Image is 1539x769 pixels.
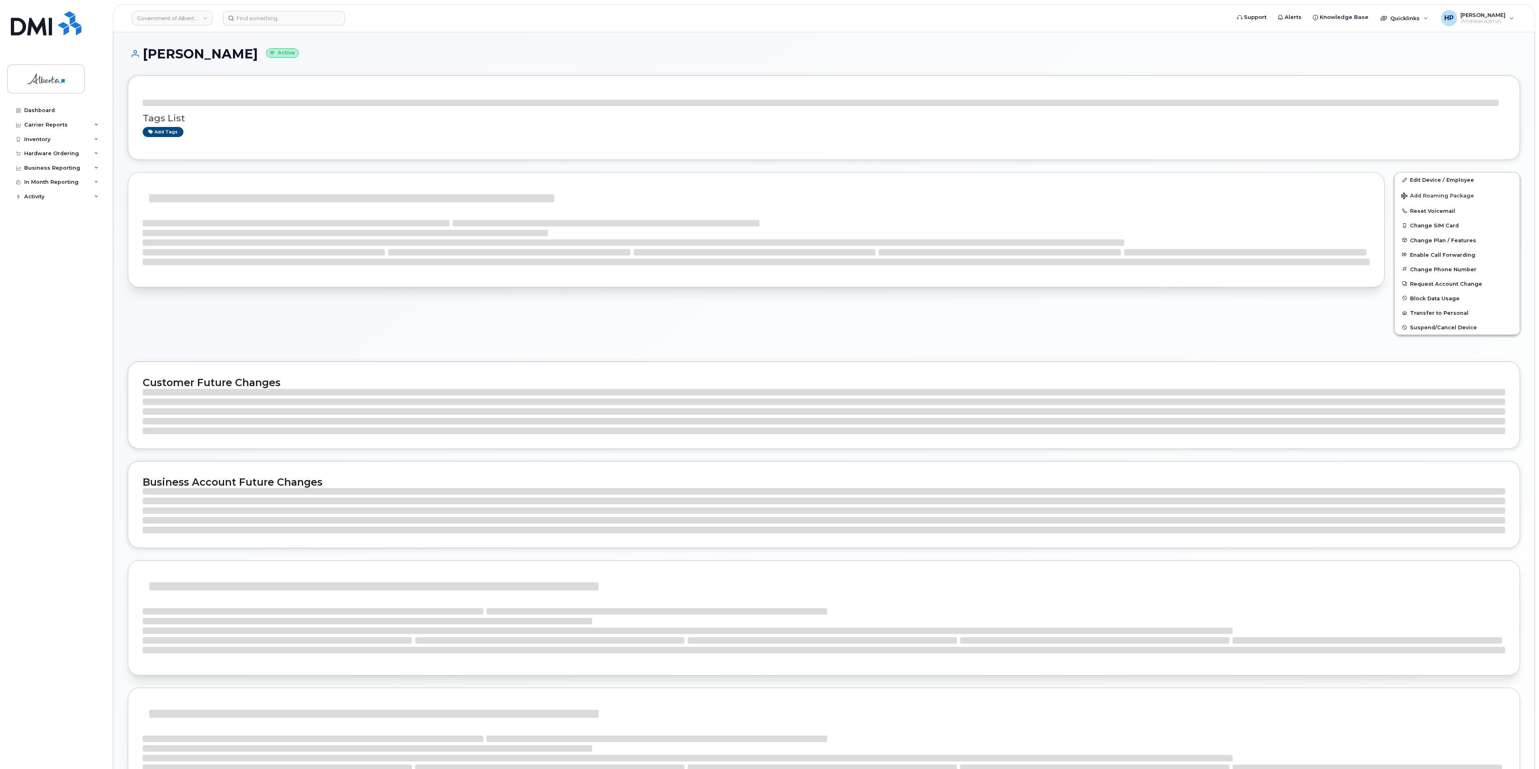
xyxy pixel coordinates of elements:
[143,127,183,137] a: Add tags
[1410,324,1477,330] span: Suspend/Cancel Device
[128,47,1520,61] h1: [PERSON_NAME]
[1410,237,1476,243] span: Change Plan / Features
[1395,173,1520,187] a: Edit Device / Employee
[1395,306,1520,320] button: Transfer to Personal
[1395,247,1520,262] button: Enable Call Forwarding
[1395,262,1520,276] button: Change Phone Number
[1395,233,1520,247] button: Change Plan / Features
[143,113,1505,123] h3: Tags List
[1410,251,1475,258] span: Enable Call Forwarding
[143,476,1505,488] h2: Business Account Future Changes
[1401,193,1474,200] span: Add Roaming Package
[1395,320,1520,335] button: Suspend/Cancel Device
[1395,218,1520,233] button: Change SIM Card
[143,376,1505,389] h2: Customer Future Changes
[266,48,299,58] small: Active
[1395,276,1520,291] button: Request Account Change
[1395,204,1520,218] button: Reset Voicemail
[1395,291,1520,306] button: Block Data Usage
[1395,187,1520,204] button: Add Roaming Package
